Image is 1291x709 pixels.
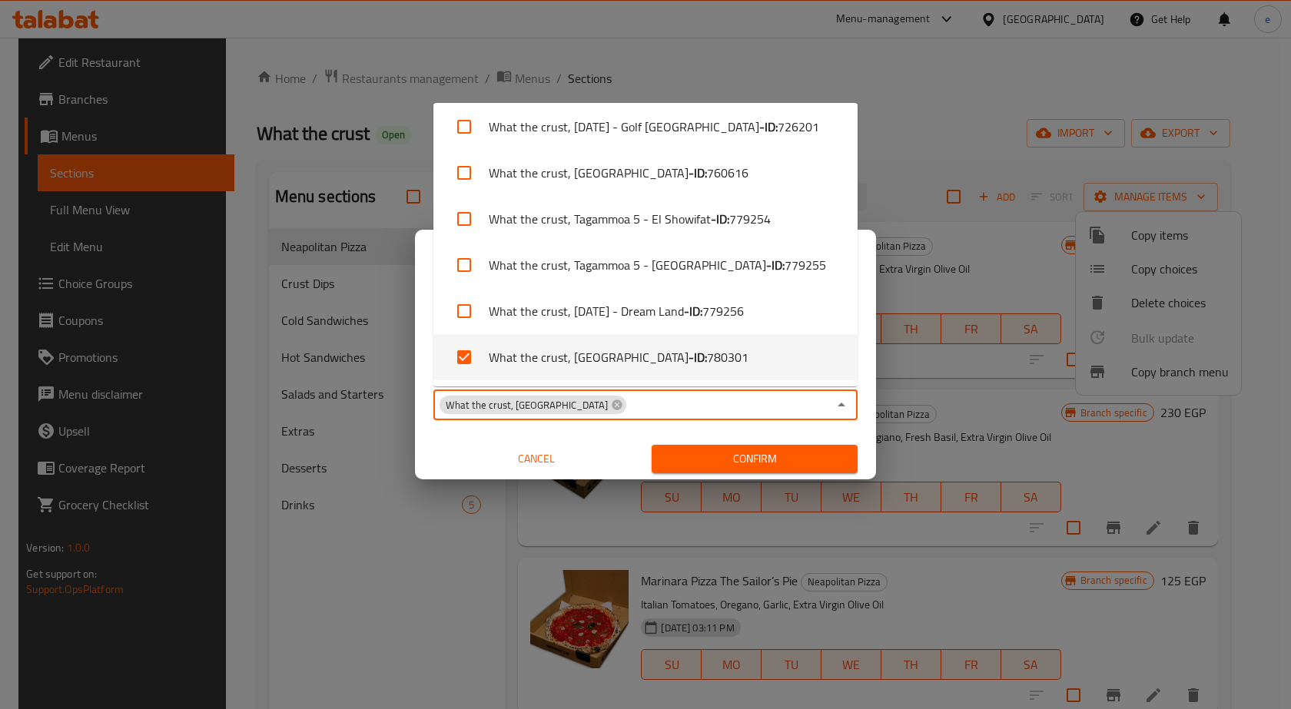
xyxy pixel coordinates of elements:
button: Cancel [433,445,639,473]
b: - ID: [689,348,707,366]
li: What the crust, [GEOGRAPHIC_DATA] [433,150,858,196]
span: 726201 [778,118,819,136]
b: - ID: [684,302,702,320]
span: 780301 [707,348,748,366]
div: What the crust, [GEOGRAPHIC_DATA] [440,396,626,414]
b: - ID: [766,256,785,274]
span: Confirm [664,449,845,469]
li: What the crust, [DATE] - Dream Land [433,288,858,334]
span: 760616 [707,164,748,182]
b: - ID: [711,210,729,228]
button: Close [831,394,852,416]
span: 779256 [702,302,744,320]
li: What the crust, [DATE] - Golf [GEOGRAPHIC_DATA] [433,104,858,150]
span: Cancel [440,449,633,469]
b: - ID: [689,164,707,182]
b: - ID: [759,118,778,136]
span: 779255 [785,256,826,274]
li: What the crust, [GEOGRAPHIC_DATA] [433,334,858,380]
span: 779254 [729,210,771,228]
span: What the crust, [GEOGRAPHIC_DATA] [440,398,614,412]
li: What the crust, Tagammoa 5 - El Showifat [433,196,858,242]
button: Confirm [652,445,858,473]
li: What the crust, Tagammoa 5 - [GEOGRAPHIC_DATA] [433,242,858,288]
